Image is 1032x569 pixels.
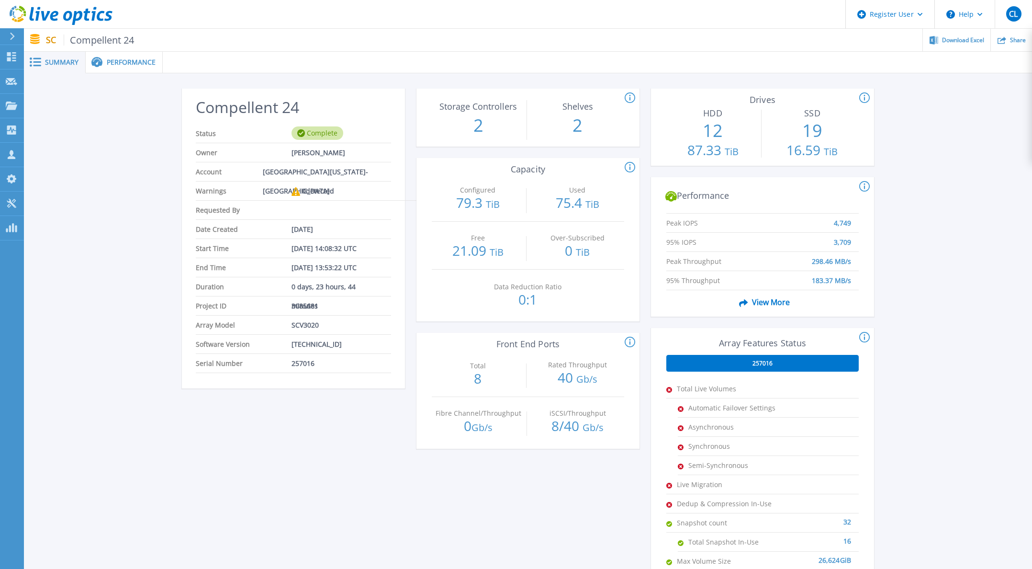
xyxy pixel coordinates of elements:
span: Live Migration [677,475,773,494]
span: Summary [45,59,79,66]
span: Asynchronous [688,418,784,436]
span: View More [735,293,789,311]
span: Share [1010,37,1026,43]
span: Download Excel [942,37,984,43]
span: 298.46 MB/s [812,252,851,261]
span: Gb/s [471,421,493,434]
p: 40 [531,371,624,386]
p: 0:1 [482,293,574,306]
p: SC [46,34,135,46]
h2: Performance [665,191,859,202]
span: TiB [576,246,590,259]
span: 0 days, 23 hours, 44 minutes [292,277,384,296]
h3: Array Features Status [666,338,859,348]
p: 8 / 40 [532,419,624,434]
p: 21.09 [432,244,524,259]
p: 12 [667,118,759,143]
span: CL [1009,10,1018,18]
h2: Compellent 24 [196,99,391,116]
p: Data Reduction Ratio [484,284,572,290]
p: 19 [766,118,859,143]
p: iSCSI/Throughput [534,410,621,417]
p: Total [434,363,522,369]
p: Free [434,235,522,241]
p: Fibre Channel/Throughput [434,410,522,417]
span: Compellent 24 [64,34,135,46]
p: Configured [434,187,522,193]
span: 95% IOPS [666,233,763,242]
div: Complete [292,126,343,140]
span: Total Live Volumes [677,379,773,398]
div: 32 [773,513,851,523]
p: Over-Subscribed [534,235,621,241]
span: Project ID [196,296,292,315]
span: SCV3020 [292,316,319,334]
p: Rated Throughput [534,362,621,368]
p: Used [534,187,621,193]
span: Dedup & Compression In-Use [677,494,773,513]
span: 257016 [292,354,314,373]
span: Owner [196,143,292,162]
span: [DATE] 13:53:22 UTC [292,258,357,277]
span: Software Version [196,335,292,353]
h3: HDD [667,108,759,118]
span: Start Time [196,239,292,258]
p: 2 [532,113,624,138]
span: 183.37 MB/s [812,271,851,280]
span: Performance [107,59,156,66]
span: Duration [196,277,292,296]
span: Array Model [196,316,292,334]
span: 4,749 [834,214,851,223]
span: Account [196,162,263,181]
span: [TECHNICAL_ID] [292,335,342,353]
span: Status [196,124,292,143]
span: TiB [585,198,599,211]
span: Gb/s [576,373,597,386]
span: Synchronous [688,437,784,455]
span: Semi-Synchronous [688,456,784,475]
span: 257016 [752,360,773,367]
span: TiB [490,246,504,259]
span: Snapshot count [677,513,773,532]
p: 16.59 [766,143,859,159]
span: Warnings [196,182,292,200]
span: Requested By [196,201,292,219]
span: Serial Number [196,354,292,373]
span: TiB [486,198,500,211]
span: Automatic Failover Settings [688,398,784,417]
span: Peak Throughput [666,252,763,261]
h3: SSD [766,108,859,118]
span: End Time [196,258,292,277]
p: 8 [432,372,524,385]
p: 75.4 [531,196,624,211]
p: 0 [531,244,624,259]
span: [GEOGRAPHIC_DATA][US_STATE]-[GEOGRAPHIC_DATA] [263,162,383,181]
span: Date Created [196,220,292,239]
p: Storage Controllers [434,102,522,111]
span: 95% Throughput [666,271,763,280]
p: 87.33 [667,143,759,159]
span: 3085681 [292,296,318,315]
span: [DATE] [292,220,313,239]
div: 26,624 GiB [773,552,851,561]
span: Gb/s [583,421,604,434]
p: 0 [432,419,525,434]
span: TiB [824,145,838,158]
p: 79.3 [432,196,524,211]
span: 3,709 [834,233,851,242]
p: Shelves [534,102,621,111]
span: TiB [725,145,739,158]
div: 16 [784,533,851,542]
div: 0 detected [292,182,334,201]
span: Total Snapshot In-Use [688,533,784,551]
p: 2 [432,113,525,138]
span: [PERSON_NAME] [292,143,345,162]
span: Peak IOPS [666,214,763,223]
span: [DATE] 14:08:32 UTC [292,239,357,258]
